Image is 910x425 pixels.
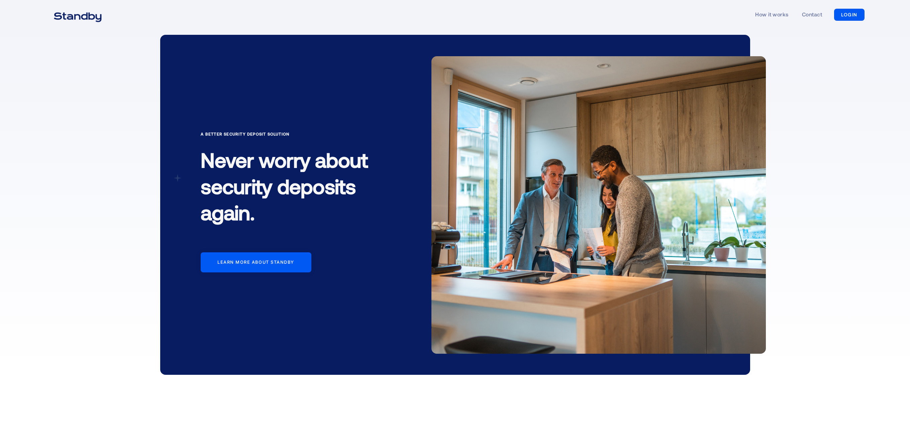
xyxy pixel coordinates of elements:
a: home [45,8,110,21]
a: Learn more about standby [201,252,311,272]
a: LOGIN [834,9,865,21]
div: Learn more about standby [217,260,294,265]
div: A Better Security Deposit Solution [201,131,388,137]
h1: Never worry about security deposits again. [201,141,388,236]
